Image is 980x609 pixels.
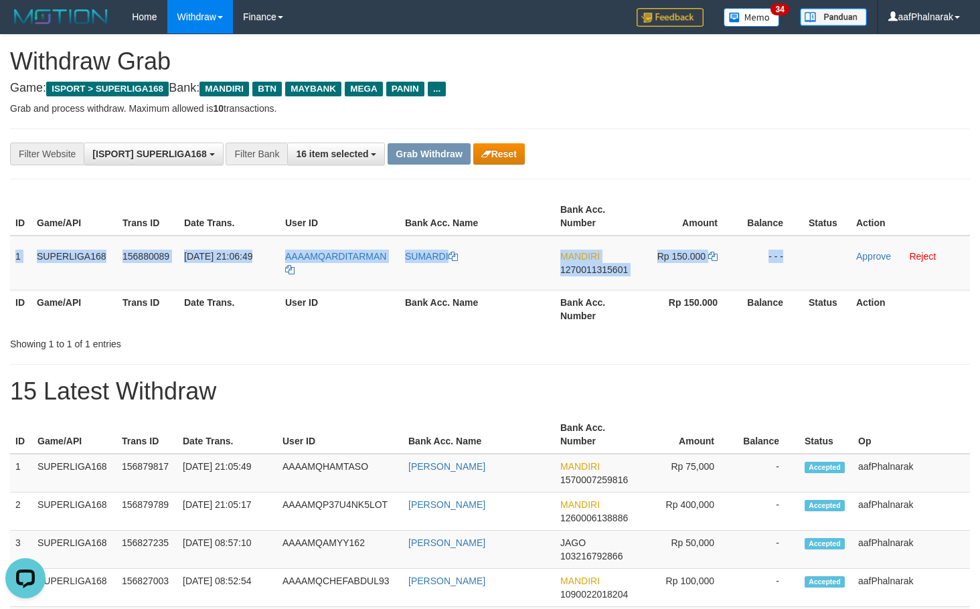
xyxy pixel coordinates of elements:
a: [PERSON_NAME] [408,499,485,510]
th: Action [851,290,970,328]
th: User ID [280,290,400,328]
td: - [734,493,799,531]
th: Action [851,197,970,236]
td: 3 [10,531,32,569]
span: [DATE] 21:06:49 [184,251,252,262]
span: MANDIRI [560,461,600,472]
th: ID [10,416,32,454]
th: Date Trans. [179,197,280,236]
span: Accepted [805,576,845,588]
th: ID [10,197,31,236]
span: MANDIRI [199,82,249,96]
td: [DATE] 08:57:10 [177,531,277,569]
a: Approve [856,251,891,262]
th: Date Trans. [179,290,280,328]
th: Bank Acc. Name [400,197,555,236]
td: [DATE] 21:05:17 [177,493,277,531]
th: Bank Acc. Number [555,416,637,454]
th: Game/API [31,290,117,328]
span: Accepted [805,500,845,511]
th: Bank Acc. Number [555,197,639,236]
button: Grab Withdraw [388,143,470,165]
td: [DATE] 21:05:49 [177,454,277,493]
button: Reset [473,143,525,165]
span: [ISPORT] SUPERLIGA168 [92,149,206,159]
span: Rp 150.000 [657,251,706,262]
span: Copy 1570007259816 to clipboard [560,474,628,485]
a: AAAAMQARDITARMAN [285,251,386,275]
td: - [734,454,799,493]
th: Amount [637,416,734,454]
td: SUPERLIGA168 [32,493,116,531]
button: 16 item selected [287,143,385,165]
h1: Withdraw Grab [10,48,970,75]
td: aafPhalnarak [853,569,970,607]
th: Balance [738,290,803,328]
th: Game/API [32,416,116,454]
th: Amount [639,197,738,236]
div: Filter Bank [226,143,287,165]
td: Rp 50,000 [637,531,734,569]
td: Rp 400,000 [637,493,734,531]
span: JAGO [560,537,586,548]
th: User ID [280,197,400,236]
th: Bank Acc. Name [403,416,555,454]
h1: 15 Latest Withdraw [10,378,970,405]
td: AAAAMQAMYY162 [277,531,403,569]
span: BTN [252,82,282,96]
td: SUPERLIGA168 [31,236,117,290]
td: 156879817 [116,454,177,493]
th: Trans ID [116,416,177,454]
p: Grab and process withdraw. Maximum allowed is transactions. [10,102,970,115]
td: aafPhalnarak [853,454,970,493]
th: Trans ID [117,290,179,328]
span: Copy 1270011315601 to clipboard [560,264,628,275]
a: [PERSON_NAME] [408,537,485,548]
span: MAYBANK [285,82,341,96]
div: Filter Website [10,143,84,165]
span: Copy 1090022018204 to clipboard [560,589,628,600]
button: [ISPORT] SUPERLIGA168 [84,143,223,165]
td: AAAAMQP37U4NK5LOT [277,493,403,531]
th: Status [799,416,853,454]
a: SUMARDI [405,251,458,262]
td: AAAAMQCHEFABDUL93 [277,569,403,607]
td: SUPERLIGA168 [32,531,116,569]
span: MANDIRI [560,251,600,262]
td: SUPERLIGA168 [32,569,116,607]
td: 156827003 [116,569,177,607]
a: Reject [909,251,936,262]
td: - [734,569,799,607]
span: ISPORT > SUPERLIGA168 [46,82,169,96]
span: MANDIRI [560,499,600,510]
td: aafPhalnarak [853,493,970,531]
td: - [734,531,799,569]
th: Bank Acc. Number [555,290,639,328]
span: PANIN [386,82,424,96]
th: Balance [738,197,803,236]
td: 156879789 [116,493,177,531]
th: User ID [277,416,403,454]
img: panduan.png [800,8,867,26]
span: MANDIRI [560,576,600,586]
span: 156880089 [122,251,169,262]
th: Status [803,197,851,236]
span: Accepted [805,538,845,549]
a: [PERSON_NAME] [408,576,485,586]
td: aafPhalnarak [853,531,970,569]
td: 156827235 [116,531,177,569]
span: ... [428,82,446,96]
td: [DATE] 08:52:54 [177,569,277,607]
td: Rp 100,000 [637,569,734,607]
span: Accepted [805,462,845,473]
img: Feedback.jpg [637,8,704,27]
th: Bank Acc. Name [400,290,555,328]
button: Open LiveChat chat widget [5,5,46,46]
a: Copy 150000 to clipboard [708,251,718,262]
td: Rp 75,000 [637,454,734,493]
h4: Game: Bank: [10,82,970,95]
img: MOTION_logo.png [10,7,112,27]
td: 2 [10,493,32,531]
th: Status [803,290,851,328]
span: MEGA [345,82,383,96]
